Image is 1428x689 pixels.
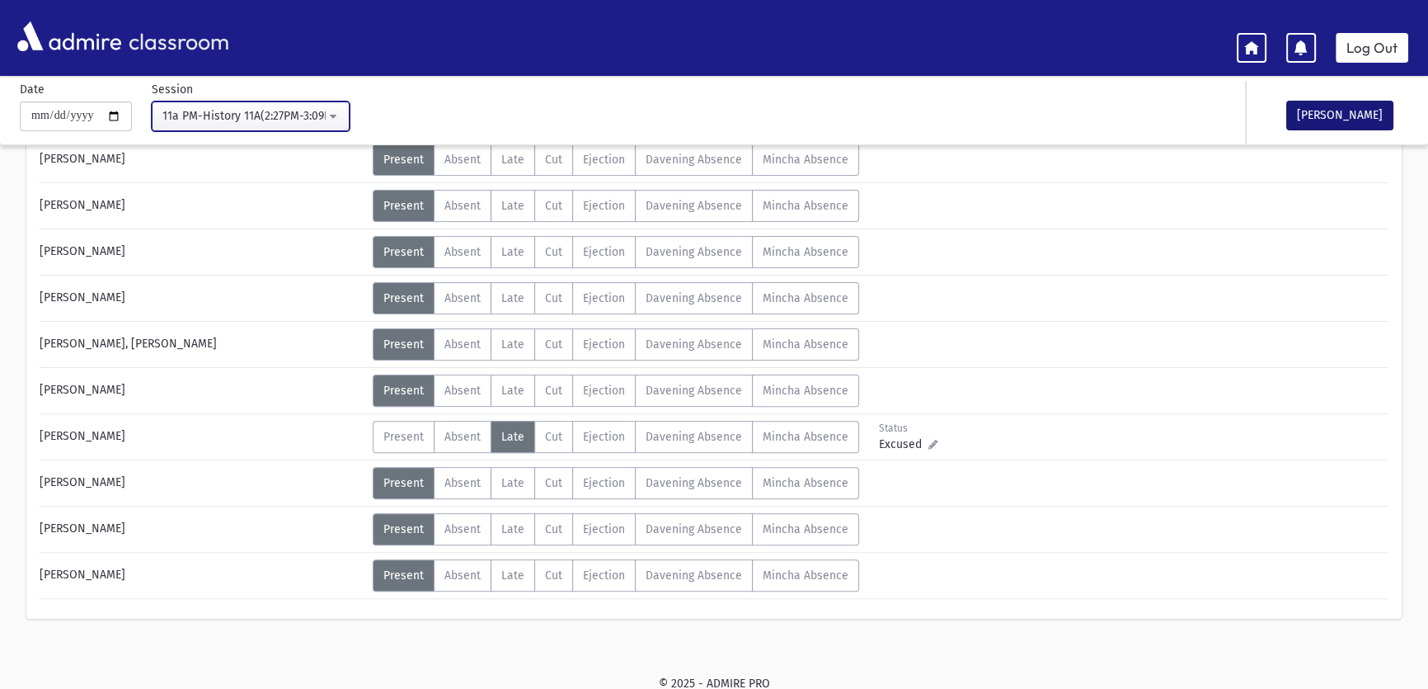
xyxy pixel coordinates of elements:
[763,245,848,259] span: Mincha Absence
[1336,33,1408,63] a: Log Out
[583,476,625,490] span: Ejection
[646,291,742,305] span: Davening Absence
[373,144,859,176] div: AttTypes
[31,421,373,453] div: [PERSON_NAME]
[444,476,481,490] span: Absent
[501,153,524,167] span: Late
[31,282,373,314] div: [PERSON_NAME]
[646,522,742,536] span: Davening Absence
[501,522,524,536] span: Late
[1286,101,1393,130] button: [PERSON_NAME]
[31,144,373,176] div: [PERSON_NAME]
[501,384,524,398] span: Late
[583,430,625,444] span: Ejection
[879,421,952,436] div: Status
[763,384,848,398] span: Mincha Absence
[373,190,859,222] div: AttTypes
[583,291,625,305] span: Ejection
[383,199,424,213] span: Present
[31,513,373,545] div: [PERSON_NAME]
[373,421,859,453] div: AttTypes
[31,467,373,499] div: [PERSON_NAME]
[383,476,424,490] span: Present
[583,384,625,398] span: Ejection
[383,245,424,259] span: Present
[383,430,424,444] span: Present
[501,569,524,583] span: Late
[501,337,524,352] span: Late
[383,337,424,352] span: Present
[763,430,848,444] span: Mincha Absence
[373,559,859,592] div: AttTypes
[545,522,562,536] span: Cut
[545,245,562,259] span: Cut
[646,245,742,259] span: Davening Absence
[545,337,562,352] span: Cut
[763,199,848,213] span: Mincha Absence
[162,107,326,125] div: 11a PM-History 11A(2:27PM-3:09PM)
[583,522,625,536] span: Ejection
[373,513,859,545] div: AttTypes
[646,476,742,490] span: Davening Absence
[545,569,562,583] span: Cut
[383,384,424,398] span: Present
[501,476,524,490] span: Late
[763,522,848,536] span: Mincha Absence
[501,430,524,444] span: Late
[444,153,481,167] span: Absent
[373,236,859,268] div: AttTypes
[583,569,625,583] span: Ejection
[373,467,859,499] div: AttTypes
[152,101,350,131] button: 11a PM-History 11A(2:27PM-3:09PM)
[383,153,424,167] span: Present
[501,291,524,305] span: Late
[763,153,848,167] span: Mincha Absence
[646,153,742,167] span: Davening Absence
[444,569,481,583] span: Absent
[383,522,424,536] span: Present
[583,245,625,259] span: Ejection
[373,375,859,407] div: AttTypes
[31,375,373,407] div: [PERSON_NAME]
[545,476,562,490] span: Cut
[545,153,562,167] span: Cut
[444,245,481,259] span: Absent
[31,559,373,592] div: [PERSON_NAME]
[763,291,848,305] span: Mincha Absence
[444,337,481,352] span: Absent
[13,17,125,55] img: AdmirePro
[31,328,373,361] div: [PERSON_NAME], [PERSON_NAME]
[444,199,481,213] span: Absent
[20,81,45,98] label: Date
[646,199,742,213] span: Davening Absence
[444,384,481,398] span: Absent
[373,282,859,314] div: AttTypes
[31,190,373,222] div: [PERSON_NAME]
[31,236,373,268] div: [PERSON_NAME]
[152,81,193,98] label: Session
[583,153,625,167] span: Ejection
[444,430,481,444] span: Absent
[545,384,562,398] span: Cut
[545,430,562,444] span: Cut
[583,199,625,213] span: Ejection
[501,199,524,213] span: Late
[373,328,859,361] div: AttTypes
[763,337,848,352] span: Mincha Absence
[383,569,424,583] span: Present
[545,291,562,305] span: Cut
[763,569,848,583] span: Mincha Absence
[383,291,424,305] span: Present
[763,476,848,490] span: Mincha Absence
[501,245,524,259] span: Late
[646,384,742,398] span: Davening Absence
[646,430,742,444] span: Davening Absence
[879,436,928,453] span: Excused
[444,291,481,305] span: Absent
[125,15,229,59] span: classroom
[646,337,742,352] span: Davening Absence
[583,337,625,352] span: Ejection
[646,569,742,583] span: Davening Absence
[545,199,562,213] span: Cut
[444,522,481,536] span: Absent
